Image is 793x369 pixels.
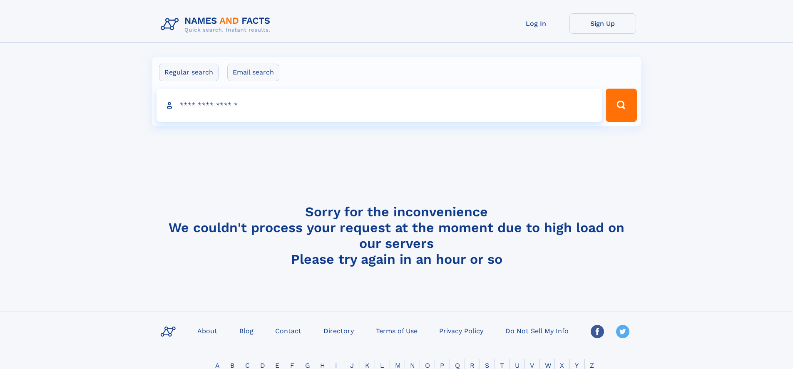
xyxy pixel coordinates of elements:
input: search input [157,89,602,122]
button: Search Button [606,89,636,122]
img: Twitter [616,325,629,338]
img: Facebook [591,325,604,338]
a: Directory [320,324,357,337]
label: Email search [227,64,279,81]
h4: Sorry for the inconvenience We couldn't process your request at the moment due to high load on ou... [157,204,636,267]
a: Terms of Use [373,324,421,337]
img: Logo Names and Facts [157,13,277,36]
a: Sign Up [569,13,636,34]
a: Privacy Policy [436,324,487,337]
label: Regular search [159,64,219,81]
a: About [194,324,221,337]
a: Do Not Sell My Info [502,324,572,337]
a: Blog [236,324,257,337]
a: Contact [272,324,305,337]
a: Log In [503,13,569,34]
